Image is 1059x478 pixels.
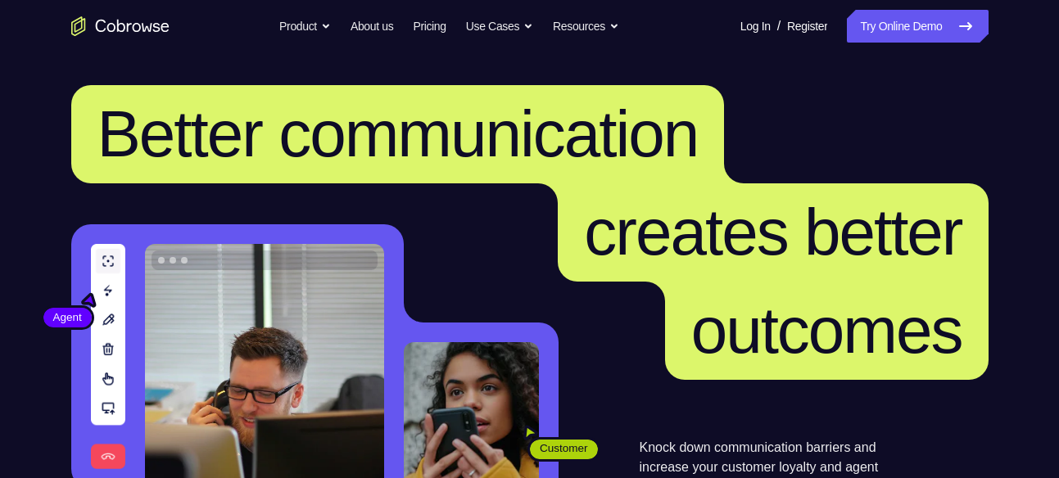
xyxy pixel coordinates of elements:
a: Pricing [413,10,446,43]
button: Resources [553,10,619,43]
span: creates better [584,196,962,268]
span: outcomes [691,294,962,367]
button: Product [279,10,331,43]
a: About us [351,10,393,43]
a: Register [787,10,827,43]
span: / [777,16,781,36]
a: Try Online Demo [847,10,988,43]
a: Log In [740,10,771,43]
span: Better communication [97,97,699,170]
button: Use Cases [466,10,533,43]
a: Go to the home page [71,16,170,36]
